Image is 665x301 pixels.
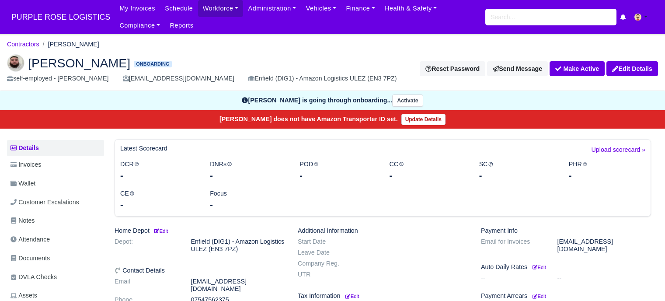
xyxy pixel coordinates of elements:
dt: Email [108,278,185,293]
div: PHR [562,159,652,182]
h6: Payment Info [481,227,651,234]
a: Contractors [7,41,39,48]
dt: UTR [291,271,368,278]
span: Assets [10,290,37,301]
div: DCR [114,159,203,182]
span: Wallet [10,178,35,189]
a: Compliance [115,17,165,34]
span: Invoices [10,160,41,170]
div: - [569,169,645,182]
a: Customer Escalations [7,194,104,211]
a: Reports [165,17,198,34]
small: Edit [153,228,168,234]
div: - [210,169,286,182]
input: Search... [485,9,616,25]
div: Enfield (DIG1) - Amazon Logistics ULEZ (EN3 7PZ) [248,73,397,84]
h6: Contact Details [115,267,285,274]
a: Notes [7,212,104,229]
dt: -- [474,274,551,282]
dd: [EMAIL_ADDRESS][DOMAIN_NAME] [185,278,291,293]
dd: Enfield (DIG1) - Amazon Logistics ULEZ (EN3 7PZ) [185,238,291,253]
div: CE [114,189,203,211]
h6: Auto Daily Rates [481,263,651,271]
div: - [120,199,197,211]
div: POD [293,159,383,182]
small: Edit [345,294,359,299]
a: Documents [7,250,104,267]
li: [PERSON_NAME] [39,39,99,49]
button: Activate [392,94,423,107]
span: Customer Escalations [10,197,79,207]
h6: Home Depot [115,227,285,234]
dd: -- [551,274,658,282]
h6: Tax Information [298,292,468,300]
a: Details [7,140,104,156]
dt: Start Date [291,238,368,245]
dt: Depot: [108,238,185,253]
a: Invoices [7,156,104,173]
span: Onboarding [134,61,171,67]
span: Attendance [10,234,50,245]
dt: Leave Date [291,249,368,256]
div: self-employed - [PERSON_NAME] [7,73,109,84]
dt: Company Reg. [291,260,368,267]
a: Wallet [7,175,104,192]
div: - [299,169,376,182]
a: Attendance [7,231,104,248]
div: Focus [203,189,293,211]
span: DVLA Checks [10,272,57,282]
span: Notes [10,216,35,226]
button: Make Active [550,61,605,76]
div: CC [383,159,472,182]
small: Edit [533,265,546,270]
a: Edit [344,292,359,299]
a: Edit Details [606,61,658,76]
span: [PERSON_NAME] [28,57,130,69]
button: Reset Password [420,61,485,76]
a: Edit [531,292,546,299]
div: Mustafa Kara [0,47,665,91]
div: SC [473,159,562,182]
div: DNRs [203,159,293,182]
a: PURPLE ROSE LOGISTICS [7,9,115,26]
small: Edit [533,294,546,299]
div: [EMAIL_ADDRESS][DOMAIN_NAME] [123,73,234,84]
a: DVLA Checks [7,269,104,286]
span: PURPLE ROSE LOGISTICS [7,8,115,26]
dd: [EMAIL_ADDRESS][DOMAIN_NAME] [551,238,658,253]
div: - [210,199,286,211]
a: Edit [531,263,546,270]
h6: Additional Information [298,227,468,234]
h6: Payment Arrears [481,292,651,300]
div: - [120,169,197,182]
span: Documents [10,253,50,263]
a: Upload scorecard » [592,145,645,159]
dt: Email for Invoices [474,238,551,253]
div: - [389,169,466,182]
a: Send Message [487,61,548,76]
a: Update Details [401,114,446,125]
a: Edit [153,227,168,234]
div: - [479,169,556,182]
h6: Latest Scorecard [120,145,167,152]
